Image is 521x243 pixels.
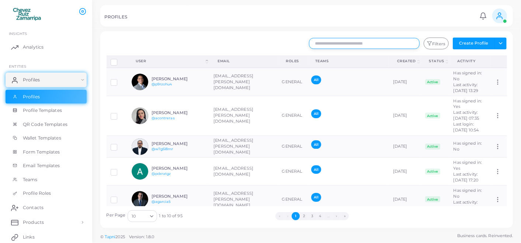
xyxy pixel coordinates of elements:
[278,135,308,158] td: GENERAL
[23,162,60,169] span: Email Templates
[490,56,507,68] th: Action
[292,212,300,220] button: Go to page 1
[152,194,206,199] h6: [PERSON_NAME]
[454,98,482,109] span: Has signed in: Yes
[311,75,321,84] span: All
[457,233,513,239] span: Business cards. Reinvented.
[136,59,204,64] div: User
[6,103,87,117] a: Profile Templates
[6,73,87,87] a: Profiles
[389,68,421,96] td: [DATE]
[454,82,478,93] span: Last activity: [DATE] 13:29
[308,212,316,220] button: Go to page 3
[454,200,478,211] span: Last activity: [DATE] 17:55
[425,169,441,175] span: Active
[454,110,479,121] span: Last activity: [DATE] 07:35
[7,7,48,21] img: logo
[209,186,278,214] td: [EMAIL_ADDRESS][PERSON_NAME][DOMAIN_NAME]
[6,131,87,145] a: Wallet Templates
[424,38,449,49] button: Filters
[23,135,61,141] span: Wallet Templates
[6,40,87,54] a: Analytics
[389,96,421,136] td: [DATE]
[128,210,157,222] div: Search for option
[209,158,278,186] td: [EMAIL_ADDRESS][DOMAIN_NAME]
[152,172,171,176] a: @pdxratgz
[105,234,116,239] a: Tapni
[454,141,482,152] span: Has signed in: No
[6,200,87,215] a: Contacts
[425,113,441,119] span: Active
[159,213,182,219] span: 1 to 10 of 95
[132,138,148,155] img: avatar
[454,172,478,183] span: Last activity: [DATE] 17:20
[6,117,87,131] a: QR Code Templates
[278,68,308,96] td: GENERAL
[286,59,299,64] div: Roles
[9,64,26,68] span: ENTITIES
[389,135,421,158] td: [DATE]
[6,186,87,200] a: Profile Roles
[107,56,128,68] th: Row-selection
[311,165,321,174] span: All
[23,190,51,197] span: Profile Roles
[152,200,171,204] a: @agarcia5
[23,149,60,155] span: Form Templates
[6,90,87,104] a: Profiles
[218,59,270,64] div: Email
[209,135,278,158] td: [EMAIL_ADDRESS][PERSON_NAME][DOMAIN_NAME]
[425,79,441,85] span: Active
[458,59,483,64] div: activity
[454,70,482,81] span: Has signed in: No
[6,215,87,230] a: Products
[129,234,154,239] span: Version: 1.8.0
[183,212,442,220] ul: Pagination
[115,234,125,240] span: 2025
[278,96,308,136] td: GENERAL
[341,212,349,220] button: Go to last page
[23,121,67,128] span: QR Code Templates
[132,163,148,180] img: avatar
[152,82,172,86] a: @p9rzohu4
[23,234,35,240] span: Links
[6,159,87,173] a: Email Templates
[300,212,308,220] button: Go to page 2
[23,204,44,211] span: Contacts
[23,176,38,183] span: Teams
[389,186,421,214] td: [DATE]
[389,158,421,186] td: [DATE]
[425,144,441,149] span: Active
[311,193,321,201] span: All
[311,140,321,149] span: All
[315,59,381,64] div: Teams
[209,96,278,136] td: [EMAIL_ADDRESS][PERSON_NAME][DOMAIN_NAME]
[454,121,479,133] span: Last login: [DATE] 10:54
[429,59,444,64] div: Status
[136,212,147,220] input: Search for option
[278,186,308,214] td: GENERAL
[152,147,173,151] a: @w7g518mr
[132,74,148,90] img: avatar
[453,38,495,49] button: Create Profile
[152,110,206,115] h6: [PERSON_NAME]
[23,219,44,226] span: Products
[152,77,206,81] h6: [PERSON_NAME]
[209,68,278,96] td: [EMAIL_ADDRESS][PERSON_NAME][DOMAIN_NAME]
[23,94,40,100] span: Profiles
[333,212,341,220] button: Go to next page
[425,196,441,202] span: Active
[152,141,206,146] h6: [PERSON_NAME]
[132,108,148,124] img: avatar
[132,212,136,220] span: 10
[23,44,44,50] span: Analytics
[9,31,27,36] span: INSIGHTS
[132,191,148,208] img: avatar
[23,77,40,83] span: Profiles
[454,188,482,199] span: Has signed in: No
[104,14,127,20] h5: PROFILES
[6,173,87,187] a: Teams
[397,59,416,64] div: Created
[23,107,62,114] span: Profile Templates
[316,212,324,220] button: Go to page 4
